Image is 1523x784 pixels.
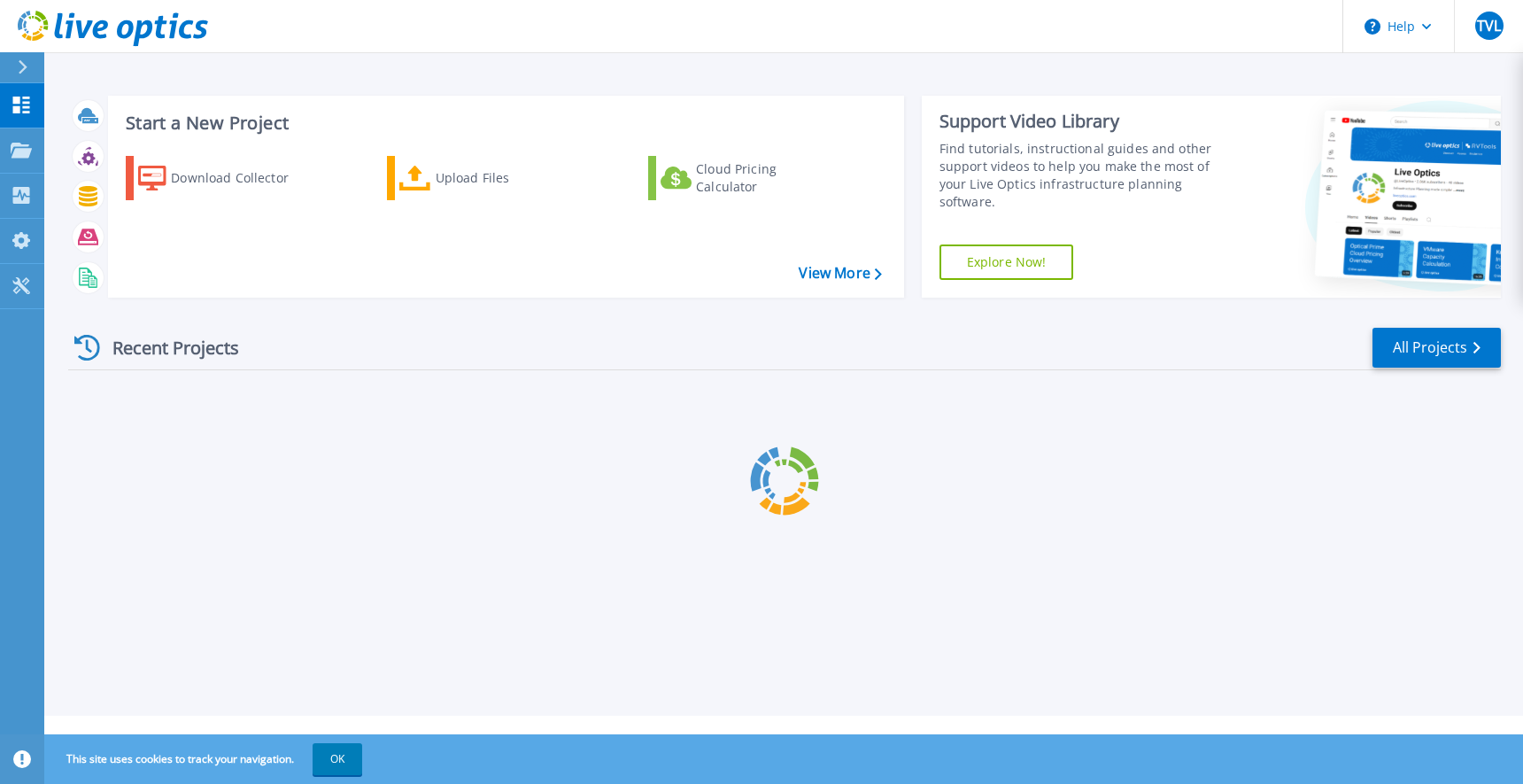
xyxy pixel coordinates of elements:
span: This site uses cookies to track your navigation. [49,743,362,775]
div: Support Video Library [939,110,1233,133]
a: Upload Files [387,156,584,200]
div: Find tutorials, instructional guides and other support videos to help you make the most of your L... [939,140,1233,211]
a: All Projects [1372,328,1501,368]
h3: Start a New Project [126,113,881,133]
div: Download Collector [171,160,313,196]
span: TVL [1477,19,1501,33]
a: Download Collector [126,156,323,200]
a: View More [799,265,881,282]
a: Cloud Pricing Calculator [648,156,846,200]
a: Explore Now! [939,245,1074,280]
div: Cloud Pricing Calculator [696,160,838,196]
div: Recent Projects [68,326,263,369]
div: Upload Files [436,160,577,196]
button: OK [313,743,362,775]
